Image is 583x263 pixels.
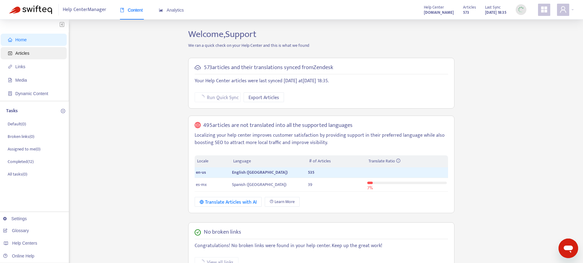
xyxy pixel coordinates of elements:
[8,171,27,177] p: All tasks ( 0 )
[207,94,239,102] span: Run Quick Sync
[232,181,286,188] span: Spanish ([GEOGRAPHIC_DATA])
[200,198,257,206] div: Translate Articles with AI
[195,242,448,250] p: Congratulations! No broken links were found in your help center. Keep up the great work!
[195,122,201,129] span: global
[485,4,501,11] span: Last Sync
[184,42,459,49] p: We ran a quick check on your Help Center and this is what we found
[196,181,207,188] span: es-mx
[3,254,34,258] a: Online Help
[540,6,548,13] span: appstore
[231,155,307,167] th: Language
[3,216,27,221] a: Settings
[8,91,12,96] span: container
[8,121,26,127] p: Default ( 0 )
[8,78,12,82] span: file-image
[9,6,52,14] img: Swifteq
[368,158,446,165] div: Translate Ratio
[463,4,476,11] span: Articles
[120,8,124,12] span: book
[12,241,37,246] span: Help Centers
[308,169,314,176] span: 535
[195,197,262,207] button: Translate Articles with AI
[424,9,454,16] a: [DOMAIN_NAME]
[3,228,29,233] a: Glossary
[6,107,18,115] p: Tasks
[8,158,34,165] p: Completed ( 12 )
[559,6,567,13] span: user
[15,78,27,83] span: Media
[61,109,65,113] span: plus-circle
[203,122,353,129] h5: 495 articles are not translated into all the supported languages
[15,37,27,42] span: Home
[120,8,143,13] span: Content
[8,38,12,42] span: home
[15,64,25,69] span: Links
[15,51,29,56] span: Articles
[8,133,34,140] p: Broken links ( 0 )
[195,77,448,85] p: Your Help Center articles were last synced [DATE] at [DATE] 18:35 .
[367,184,373,191] span: 7 %
[8,146,40,152] p: Assigned to me ( 0 )
[195,229,201,235] span: check-circle
[188,27,256,42] span: Welcome, Support
[204,64,333,71] h5: 573 articles and their translations synced from Zendesk
[159,8,184,13] span: Analytics
[195,155,231,167] th: Locale
[63,4,106,16] span: Help Center Manager
[159,8,163,12] span: area-chart
[204,229,241,236] h5: No broken links
[15,91,48,96] span: Dynamic Content
[8,65,12,69] span: link
[307,155,366,167] th: # of Articles
[196,169,206,176] span: en-us
[244,92,284,102] button: Export Articles
[200,95,204,100] span: loading
[195,132,448,146] p: Localizing your help center improves customer satisfaction by providing support in their preferre...
[232,169,288,176] span: English ([GEOGRAPHIC_DATA])
[485,9,506,16] strong: [DATE] 18:35
[559,239,578,258] iframe: Button to launch messaging window
[275,198,295,205] span: Learn More
[8,51,12,55] span: account-book
[424,4,444,11] span: Help Center
[249,94,279,102] span: Export Articles
[517,6,525,13] img: sync_loading.0b5143dde30e3a21642e.gif
[308,181,312,188] span: 39
[195,65,201,71] span: cloud-sync
[463,9,469,16] strong: 573
[265,197,300,207] a: Learn More
[195,92,241,102] button: Run Quick Sync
